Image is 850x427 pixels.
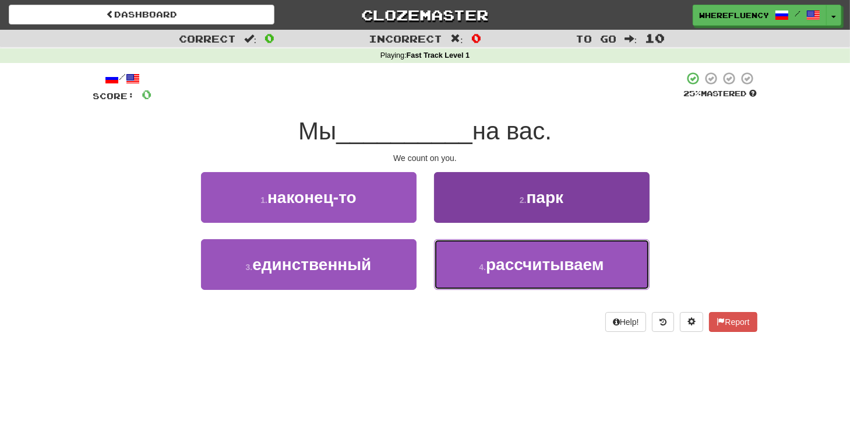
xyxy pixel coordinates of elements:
[472,117,552,145] span: на вас.
[246,262,253,272] small: 3 .
[709,312,757,332] button: Report
[693,5,827,26] a: wherefluency /
[652,312,674,332] button: Round history (alt+y)
[450,34,463,44] span: :
[434,239,650,290] button: 4.рассчитываем
[244,34,257,44] span: :
[520,195,527,205] small: 2 .
[699,10,769,20] span: wherefluency
[795,9,800,17] span: /
[527,188,564,206] span: парк
[93,152,757,164] div: We count on you.
[336,117,472,145] span: __________
[625,34,637,44] span: :
[9,5,274,24] a: Dashboard
[201,239,417,290] button: 3.единственный
[684,89,701,98] span: 25 %
[369,33,442,44] span: Incorrect
[576,33,616,44] span: To go
[486,256,604,274] span: рассчитываем
[252,256,371,274] span: единственный
[407,51,470,60] strong: Fast Track Level 1
[142,87,152,101] span: 0
[645,31,665,45] span: 10
[179,33,236,44] span: Correct
[201,172,417,223] button: 1.наконец-то
[292,5,558,25] a: Clozemaster
[471,31,481,45] span: 0
[298,117,336,145] span: Мы
[260,195,267,205] small: 1 .
[93,91,135,101] span: Score:
[684,89,757,99] div: Mastered
[434,172,650,223] button: 2.парк
[264,31,274,45] span: 0
[605,312,647,332] button: Help!
[93,71,152,86] div: /
[267,188,357,206] span: наконец-то
[479,262,486,272] small: 4 .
